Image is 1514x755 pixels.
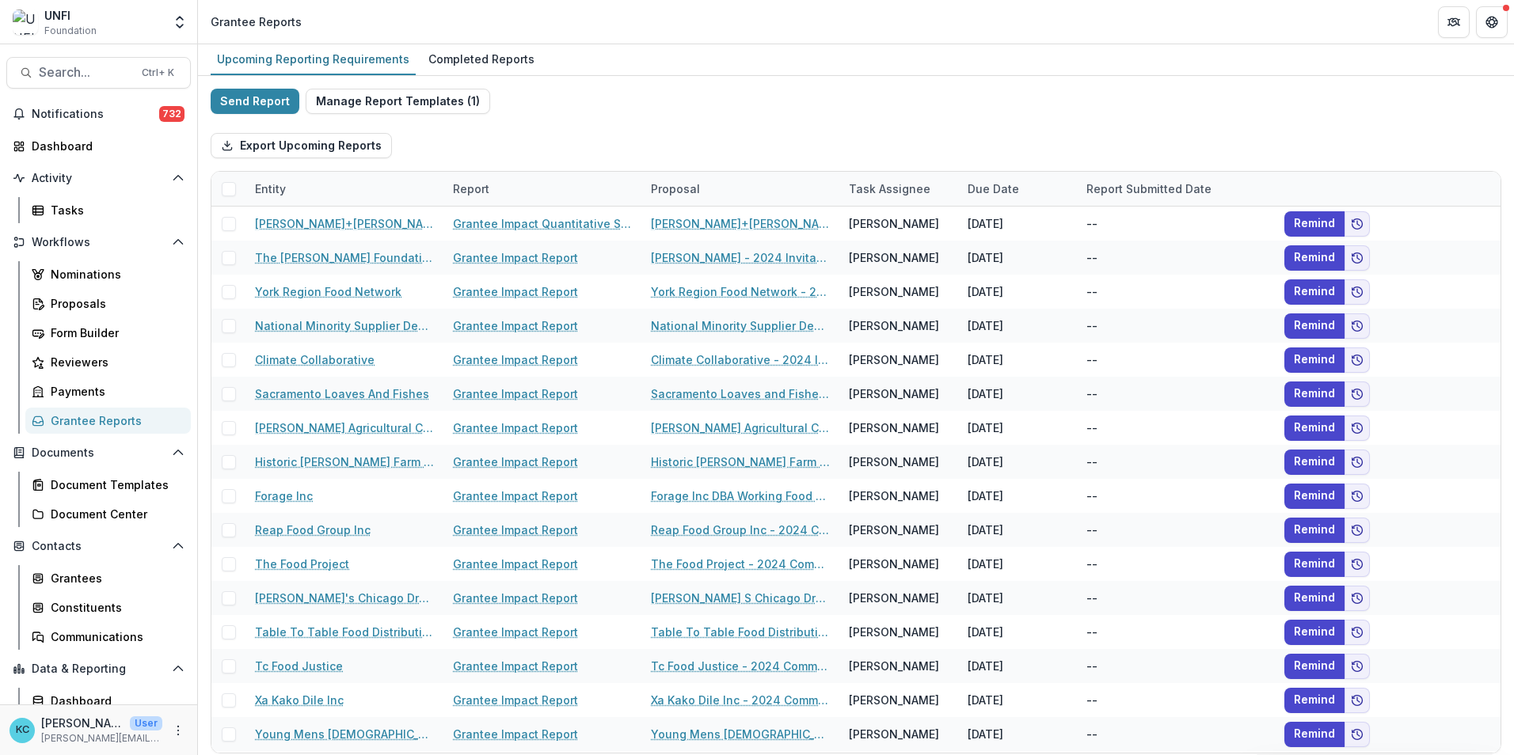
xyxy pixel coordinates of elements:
[443,172,641,206] div: Report
[1086,215,1097,232] div: --
[1086,726,1097,742] div: --
[849,419,939,436] div: [PERSON_NAME]
[443,180,499,197] div: Report
[958,547,1077,581] div: [DATE]
[51,570,178,586] div: Grantees
[1086,385,1097,402] div: --
[453,249,578,266] a: Grantee Impact Report
[849,556,939,572] div: [PERSON_NAME]
[1345,245,1370,271] button: Add to friends
[255,249,434,266] a: The [PERSON_NAME] Foundation, Inc.
[1345,552,1370,577] button: Add to friends
[245,180,295,197] div: Entity
[51,476,178,493] div: Document Templates
[44,7,97,24] div: UNFI
[25,501,191,527] a: Document Center
[51,599,178,616] div: Constituents
[51,692,178,709] div: Dashboard
[1284,415,1345,441] button: Remind
[641,172,839,206] div: Proposal
[25,197,191,223] a: Tasks
[958,683,1077,717] div: [DATE]
[6,230,191,255] button: Open Workflows
[849,249,939,266] div: [PERSON_NAME]
[651,522,830,538] a: Reap Food Group Inc - 2024 Community Grant
[25,261,191,287] a: Nominations
[1077,172,1275,206] div: Report Submitted Date
[1284,245,1345,271] button: Remind
[16,725,29,735] div: Kristine Creveling
[453,590,578,606] a: Grantee Impact Report
[839,180,940,197] div: Task Assignee
[849,283,939,300] div: [PERSON_NAME]
[849,658,939,674] div: [PERSON_NAME]
[255,556,349,572] a: The Food Project
[849,453,939,470] div: [PERSON_NAME]
[255,658,343,674] a: Tc Food Justice
[25,378,191,404] a: Payments
[255,419,434,436] a: [PERSON_NAME] Agricultural Center Inc
[39,65,132,80] span: Search...
[255,283,401,300] a: York Region Food Network
[255,215,434,232] a: [PERSON_NAME]+[PERSON_NAME] Test Org
[651,658,830,674] a: Tc Food Justice - 2024 Community Grant
[32,108,159,121] span: Notifications
[958,615,1077,649] div: [DATE]
[422,47,541,70] div: Completed Reports
[1086,590,1097,606] div: --
[255,726,434,742] a: Young Mens [DEMOGRAPHIC_DATA] Association Southcoast Incorporated
[849,522,939,538] div: [PERSON_NAME]
[651,488,830,504] a: Forage Inc DBA Working Food - 2024 Community Grant
[32,236,165,249] span: Workflows
[1086,556,1097,572] div: --
[958,479,1077,513] div: [DATE]
[1086,488,1097,504] div: --
[51,628,178,645] div: Communications
[453,522,578,538] a: Grantee Impact Report
[849,692,939,708] div: [PERSON_NAME]
[245,172,443,206] div: Entity
[958,241,1077,275] div: [DATE]
[51,506,178,522] div: Document Center
[211,47,416,70] div: Upcoming Reporting Requirements
[958,445,1077,479] div: [DATE]
[849,385,939,402] div: [PERSON_NAME]
[1345,688,1370,713] button: Add to friends
[1345,450,1370,475] button: Add to friends
[958,513,1077,547] div: [DATE]
[651,385,830,402] a: Sacramento Loaves and Fishes - 2024 Community Grant
[958,581,1077,615] div: [DATE]
[13,9,38,35] img: UNFI
[849,590,939,606] div: [PERSON_NAME]
[306,89,490,114] button: Manage Report Templates (1)
[6,533,191,559] button: Open Contacts
[453,385,578,402] a: Grantee Impact Report
[41,731,162,746] p: [PERSON_NAME][EMAIL_ADDRESS][PERSON_NAME][DOMAIN_NAME]
[453,317,578,334] a: Grantee Impact Report
[1284,654,1345,679] button: Remind
[651,590,830,606] a: [PERSON_NAME] S Chicago Dream Inc Nfp - 2024 Community Grant
[849,624,939,640] div: [PERSON_NAME]
[25,688,191,714] a: Dashboard
[1284,620,1345,645] button: Remind
[1284,347,1345,373] button: Remind
[453,658,578,674] a: Grantee Impact Report
[211,44,416,75] a: Upcoming Reporting Requirements
[1345,279,1370,305] button: Add to friends
[958,343,1077,377] div: [DATE]
[1086,658,1097,674] div: --
[1284,279,1345,305] button: Remind
[255,590,434,606] a: [PERSON_NAME]'s Chicago Dream Inc Nfp
[25,624,191,650] a: Communications
[25,290,191,317] a: Proposals
[1345,620,1370,645] button: Add to friends
[51,383,178,400] div: Payments
[255,692,344,708] a: Xa Kako Dile Inc
[1284,688,1345,713] button: Remind
[6,133,191,159] a: Dashboard
[849,351,939,368] div: [PERSON_NAME]
[32,662,165,676] span: Data & Reporting
[1345,586,1370,611] button: Add to friends
[651,726,830,742] a: Young Mens [DEMOGRAPHIC_DATA] Association Southcoast Incorporated - 2024 Community Grant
